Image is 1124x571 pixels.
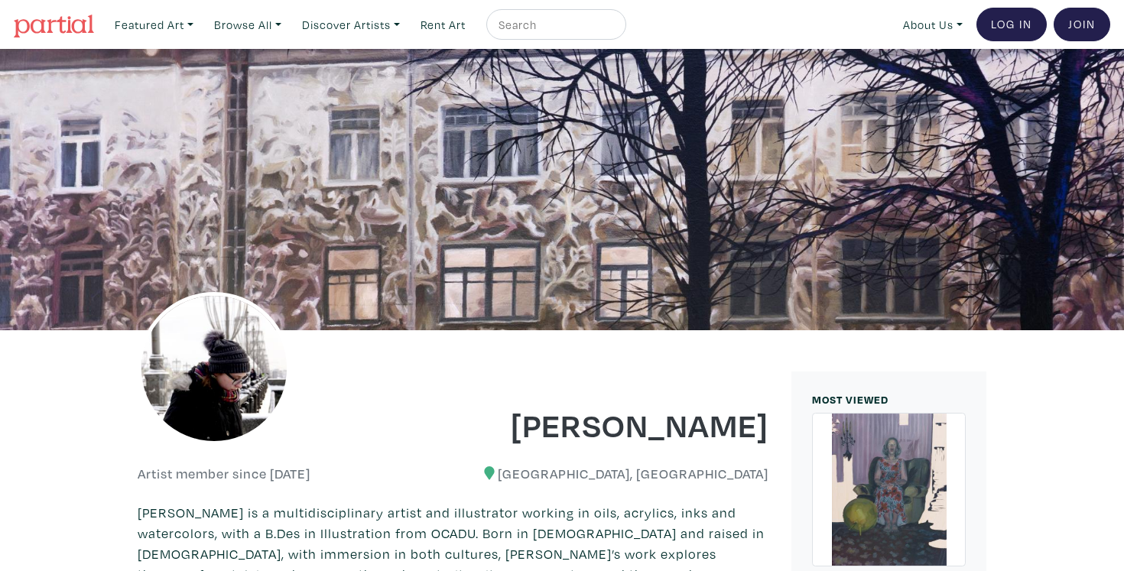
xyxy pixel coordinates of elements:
a: Rent Art [414,9,473,41]
h1: [PERSON_NAME] [465,404,769,445]
h6: Artist member since [DATE] [138,466,310,482]
input: Search [497,15,612,34]
a: About Us [896,9,970,41]
a: Featured Art [108,9,200,41]
small: MOST VIEWED [812,392,888,407]
a: Browse All [207,9,288,41]
img: phpThumb.php [138,292,291,445]
a: Log In [976,8,1047,41]
a: Join [1054,8,1110,41]
a: Discover Artists [295,9,407,41]
h6: [GEOGRAPHIC_DATA], [GEOGRAPHIC_DATA] [465,466,769,482]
